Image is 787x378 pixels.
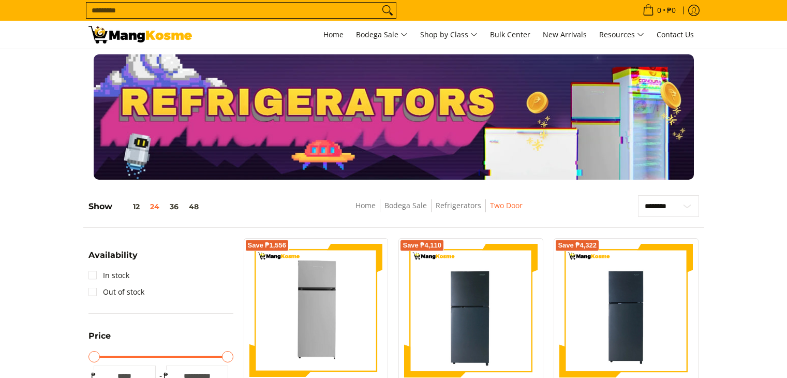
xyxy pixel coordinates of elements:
a: New Arrivals [538,21,592,49]
a: In stock [88,267,129,284]
a: Bodega Sale [351,21,413,49]
span: Bodega Sale [356,28,408,41]
a: Bodega Sale [384,200,427,210]
a: Contact Us [651,21,699,49]
summary: Open [88,332,111,348]
summary: Open [88,251,138,267]
img: Kelvinator 7.3 Cu.Ft. Direct Cool KLC Manual Defrost Standard Refrigerator (Silver) (Class A) [249,244,383,377]
span: 0 [656,7,663,14]
button: Search [379,3,396,18]
button: 36 [165,202,184,211]
span: Save ₱4,322 [558,242,597,249]
span: Two Door [490,199,523,212]
a: Home [355,200,376,210]
a: Shop by Class [415,21,483,49]
h5: Show [88,201,204,212]
span: Price [88,332,111,340]
span: Resources [599,28,644,41]
span: ₱0 [665,7,677,14]
img: Bodega Sale Refrigerator l Mang Kosme: Home Appliances Warehouse Sale Two Door [88,26,192,43]
a: Refrigerators [436,200,481,210]
a: Home [318,21,349,49]
nav: Breadcrumbs [281,199,596,223]
span: New Arrivals [543,30,587,39]
img: Condura 9.2 Cu.Ft. No Frost, Top Freezer Inverter Refrigerator, Midnight Slate Gray CTF98i (Class A) [559,244,693,377]
button: 12 [112,202,145,211]
span: Shop by Class [420,28,478,41]
a: Bulk Center [485,21,536,49]
span: Save ₱4,110 [403,242,441,249]
span: Bulk Center [490,30,530,39]
img: Condura 8.2 Cu.Ft. No Frost, Top Freezer Inverter Refrigerator, Midnight Slate Gray CTF88i (Class A) [404,244,538,377]
a: Out of stock [88,284,144,300]
button: 24 [145,202,165,211]
span: Home [323,30,344,39]
span: Save ₱1,556 [248,242,287,249]
a: Resources [594,21,649,49]
nav: Main Menu [202,21,699,49]
span: • [640,5,679,16]
button: 48 [184,202,204,211]
span: Contact Us [657,30,694,39]
span: Availability [88,251,138,259]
